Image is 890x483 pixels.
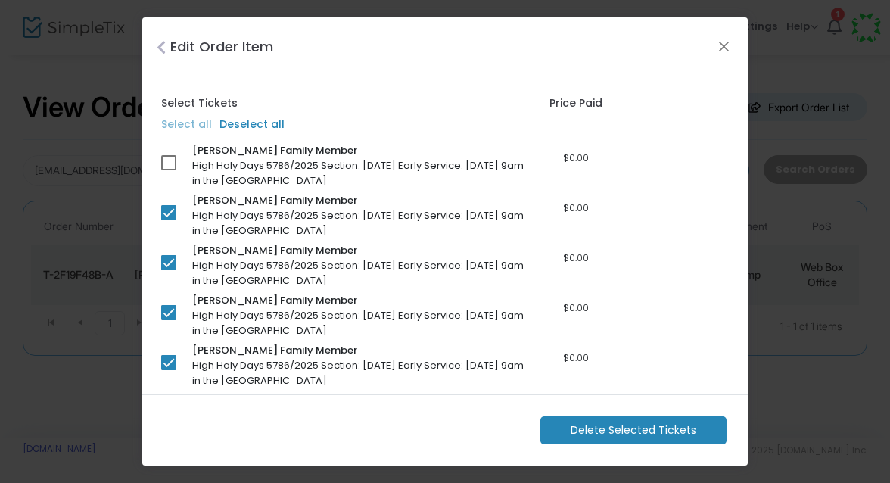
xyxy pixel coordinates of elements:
[192,243,357,258] span: [PERSON_NAME] Family Member
[192,258,524,288] span: High Holy Days 5786/2025 Section: [DATE] Early Service: [DATE] 9am in the [GEOGRAPHIC_DATA]
[170,36,273,57] h4: Edit Order Item
[714,36,734,56] button: Close
[219,117,285,132] label: Deselect all
[192,143,357,158] span: [PERSON_NAME] Family Member
[161,95,238,111] label: Select Tickets
[549,95,602,111] label: Price Paid
[530,351,622,366] div: $0.00
[192,208,524,238] span: High Holy Days 5786/2025 Section: [DATE] Early Service: [DATE] 9am in the [GEOGRAPHIC_DATA]
[192,358,524,388] span: High Holy Days 5786/2025 Section: [DATE] Early Service: [DATE] 9am in the [GEOGRAPHIC_DATA]
[571,422,696,438] span: Delete Selected Tickets
[530,301,622,316] div: $0.00
[192,343,357,358] span: [PERSON_NAME] Family Member
[530,201,622,216] div: $0.00
[192,158,524,188] span: High Holy Days 5786/2025 Section: [DATE] Early Service: [DATE] 9am in the [GEOGRAPHIC_DATA]
[192,308,524,338] span: High Holy Days 5786/2025 Section: [DATE] Early Service: [DATE] 9am in the [GEOGRAPHIC_DATA]
[530,151,622,166] div: $0.00
[530,251,622,266] div: $0.00
[192,193,357,208] span: [PERSON_NAME] Family Member
[157,40,166,55] i: Close
[192,393,357,408] span: [PERSON_NAME] Family Member
[192,293,357,308] span: [PERSON_NAME] Family Member
[161,117,212,132] label: Select all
